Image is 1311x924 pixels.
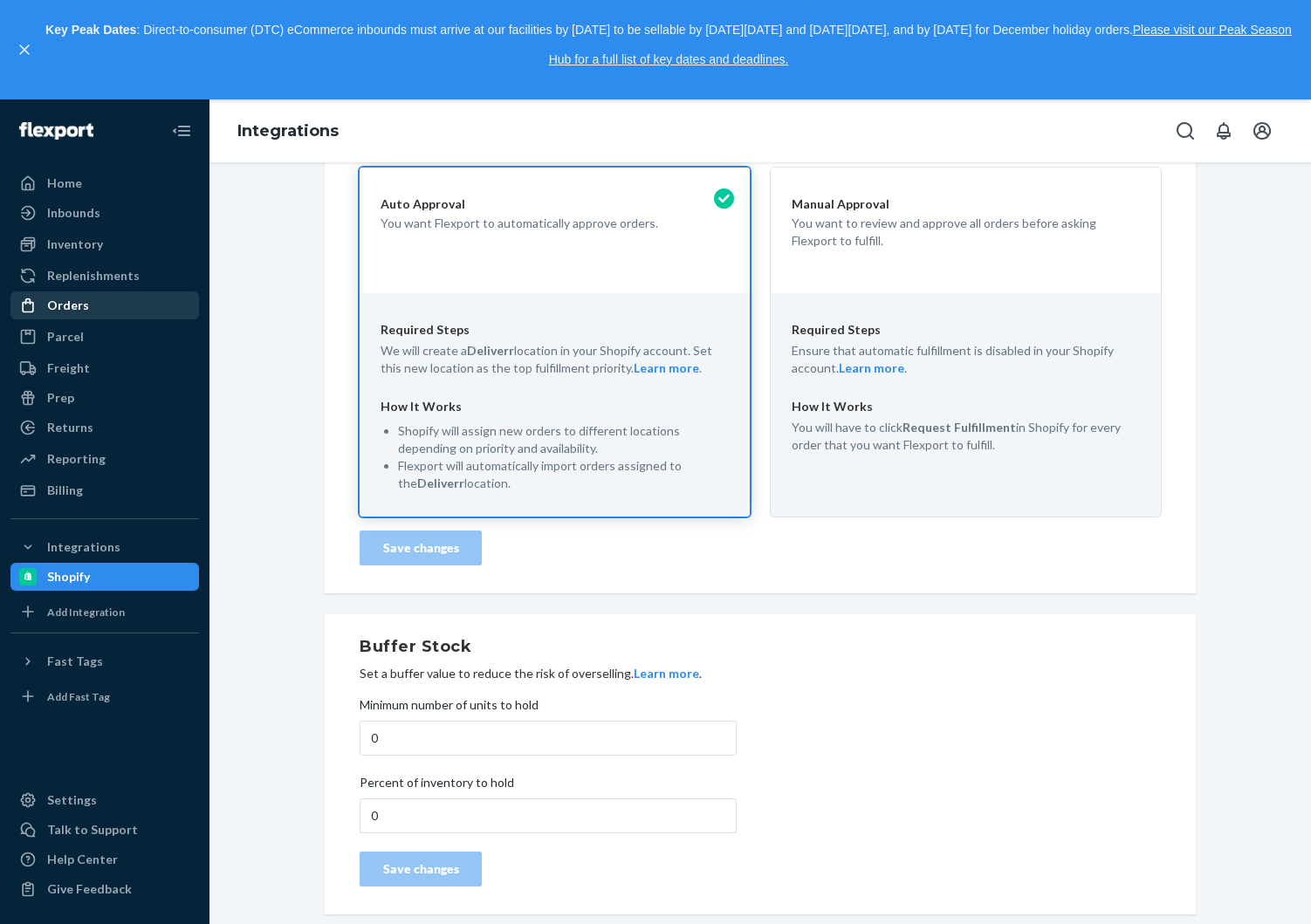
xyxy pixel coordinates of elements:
[792,398,1140,415] p: How It Works
[10,384,199,412] a: Prep
[1206,113,1241,148] button: Open notifications
[10,845,199,873] a: Help Center
[360,852,482,886] button: Save changes
[47,328,84,346] div: Parcel
[10,230,199,258] a: Inventory
[237,121,339,140] a: Integrations
[45,23,136,37] strong: Key Peak Dates
[223,106,353,157] ol: breadcrumbs
[47,653,103,670] div: Fast Tags
[360,665,1161,682] p: Set a buffer value to reduce the risk of overselling. .
[381,342,729,377] p: We will create a location in your Shopify account. Set this new location as the top fulfillment p...
[16,41,33,58] button: close,
[10,414,199,441] a: Returns
[10,445,199,473] a: Reporting
[374,539,467,557] div: Save changes
[792,195,1140,213] p: Manual Approval
[10,199,199,227] a: Inbounds
[360,530,482,565] button: Save changes
[10,323,199,351] a: Parcel
[47,605,125,619] div: Add Integration
[381,398,729,415] p: How It Works
[634,665,699,682] button: Learn more
[47,821,138,838] div: Talk to Support
[360,798,737,833] input: Percent of inventory to hold
[47,689,110,704] div: Add Fast Tag
[47,359,90,377] div: Freight
[381,321,729,339] p: Required Steps
[47,175,82,192] div: Home
[10,476,199,504] a: Billing
[47,482,83,499] div: Billing
[360,696,539,721] span: Minimum number of units to hold
[47,267,140,284] div: Replenishments
[41,12,77,28] span: Chat
[47,538,120,556] div: Integrations
[10,533,199,561] button: Integrations
[10,875,199,903] button: Give Feedback
[10,598,199,626] a: Add Integration
[771,168,1161,517] button: Manual ApprovalYou want to review and approve all orders before asking Flexport to fulfill.Requir...
[47,419,93,436] div: Returns
[360,168,750,517] button: Auto ApprovalYou want Flexport to automatically approve orders.Required StepsWe will create aDeli...
[10,647,199,675] button: Fast Tags
[47,851,118,868] div: Help Center
[10,563,199,591] a: Shopify
[47,236,103,253] div: Inventory
[47,204,100,222] div: Inbounds
[381,195,729,213] p: Auto Approval
[47,568,90,585] div: Shopify
[467,343,514,358] strong: Deliverr
[398,457,729,492] p: Flexport will automatically import orders assigned to the location.
[47,450,106,468] div: Reporting
[792,321,1140,339] p: Required Steps
[634,359,699,377] button: Learn more
[10,816,199,844] button: Talk to Support
[19,122,93,140] img: Flexport logo
[792,419,1140,454] p: You will have to click in Shopify for every order that you want Flexport to fulfill.
[417,476,464,490] strong: Deliverr
[47,297,89,314] div: Orders
[10,786,199,814] a: Settings
[360,721,737,756] input: Minimum number of units to hold
[903,420,1016,435] strong: Request Fulfillment
[374,860,467,878] div: Save changes
[47,791,97,809] div: Settings
[10,291,199,319] a: Orders
[47,880,132,898] div: Give Feedback
[839,359,904,377] button: Learn more
[360,774,514,798] span: Percent of inventory to hold
[360,635,1161,658] h2: Buffer Stock
[164,113,199,148] button: Close Navigation
[549,23,1292,66] a: Please visit our Peak Season Hub for a full list of key dates and deadlines.
[792,215,1140,250] p: You want to review and approve all orders before asking Flexport to fulfill.
[42,16,1295,74] p: : Direct-to-consumer (DTC) eCommerce inbounds must arrive at our facilities by [DATE] to be sella...
[47,389,74,407] div: Prep
[10,682,199,710] a: Add Fast Tag
[1245,113,1280,148] button: Open account menu
[792,342,1140,377] p: Ensure that automatic fulfillment is disabled in your Shopify account. .
[1168,113,1203,148] button: Open Search Box
[381,215,729,232] p: You want Flexport to automatically approve orders.
[10,354,199,382] a: Freight
[10,169,199,197] a: Home
[10,262,199,290] a: Replenishments
[398,422,729,457] p: Shopify will assign new orders to different locations depending on priority and availability.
